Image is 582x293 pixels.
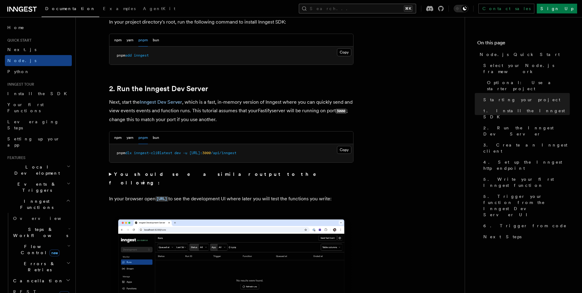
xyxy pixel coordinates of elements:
[483,159,570,171] span: 4. Set up the Inngest http endpoint
[481,191,570,220] a: 5. Trigger your function from the Inngest Dev Server UI
[138,34,148,46] button: pnpm
[134,53,149,57] span: inngest
[5,161,72,179] button: Local Development
[153,132,159,144] button: bun
[7,47,36,52] span: Next.js
[477,49,570,60] a: Node.js Quick Start
[483,62,570,75] span: Select your Node.js framework
[7,119,59,130] span: Leveraging Steps
[99,2,139,17] a: Examples
[143,6,175,11] span: AgentKit
[5,55,72,66] a: Node.js
[45,6,96,11] span: Documentation
[126,34,134,46] button: yarn
[5,66,72,77] a: Python
[481,174,570,191] a: 5. Write your first Inngest function
[183,151,187,155] span: -u
[483,108,570,120] span: 1. Install the Inngest SDK
[481,94,570,105] a: Starting your project
[211,151,236,155] span: /api/inngest
[109,84,208,93] a: 2. Run the Inngest Dev Server
[11,226,68,239] span: Steps & Workflows
[117,151,125,155] span: pnpm
[109,195,353,203] p: In your browser open to see the development UI where later you will test the functions you write:
[337,48,351,56] button: Copy
[174,151,181,155] span: dev
[109,98,353,124] p: Next, start the , which is a fast, in-memory version of Inngest where you can quickly send and vi...
[140,99,182,105] a: Inngest Dev Server
[11,224,72,241] button: Steps & Workflows
[109,18,353,26] p: In your project directory's root, run the following command to install Inngest SDK:
[537,4,577,13] a: Sign Up
[481,220,570,231] a: 6. Trigger from code
[483,193,570,218] span: 5. Trigger your function from the Inngest Dev Server UI
[478,4,534,13] a: Contact sales
[202,151,211,155] span: 3000
[485,77,570,94] a: Optional: Use a starter project
[480,51,560,57] span: Node.js Quick Start
[5,181,67,193] span: Events & Triggers
[153,34,159,46] button: bun
[5,38,31,43] span: Quick start
[126,132,134,144] button: yarn
[5,88,72,99] a: Install the SDK
[13,216,76,221] span: Overview
[7,69,30,74] span: Python
[11,243,67,256] span: Flow Control
[49,250,60,256] span: new
[5,116,72,133] a: Leveraging Steps
[5,82,34,87] span: Inngest tour
[134,151,172,155] span: inngest-cli@latest
[7,102,44,113] span: Your first Functions
[481,157,570,174] a: 4. Set up the Inngest http endpoint
[5,22,72,33] a: Home
[7,91,71,96] span: Install the SDK
[481,60,570,77] a: Select your Node.js framework
[483,142,570,154] span: 3. Create an Inngest client
[5,155,25,160] span: Features
[11,278,64,284] span: Cancellation
[117,53,125,57] span: pnpm
[337,146,351,154] button: Copy
[11,241,72,258] button: Flow Controlnew
[109,171,325,186] strong: You should see a similar output to the following:
[336,109,346,114] code: 3000
[42,2,99,17] a: Documentation
[156,196,168,202] a: [URL]
[299,4,416,13] button: Search...⌘K
[11,275,72,286] button: Cancellation
[109,170,353,187] summary: You should see a similar output to the following:
[481,139,570,157] a: 3. Create an Inngest client
[483,125,570,137] span: 2. Run the Inngest Dev Server
[477,39,570,49] h4: On this page
[11,261,66,273] span: Errors & Retries
[483,176,570,188] span: 5. Write your first Inngest function
[114,34,122,46] button: npm
[481,105,570,122] a: 1. Install the Inngest SDK
[7,24,24,31] span: Home
[189,151,202,155] span: [URL]:
[7,58,36,63] span: Node.js
[5,133,72,150] a: Setting up your app
[5,164,67,176] span: Local Development
[5,44,72,55] a: Next.js
[11,213,72,224] a: Overview
[483,97,560,103] span: Starting your project
[125,151,132,155] span: dlx
[139,2,179,17] a: AgentKit
[5,196,72,213] button: Inngest Functions
[5,179,72,196] button: Events & Triggers
[138,132,148,144] button: pnpm
[483,223,567,229] span: 6. Trigger from code
[5,99,72,116] a: Your first Functions
[481,122,570,139] a: 2. Run the Inngest Dev Server
[103,6,136,11] span: Examples
[7,136,60,147] span: Setting up your app
[11,258,72,275] button: Errors & Retries
[5,198,66,210] span: Inngest Functions
[481,231,570,242] a: Next Steps
[125,53,132,57] span: add
[404,6,412,12] kbd: ⌘K
[114,132,122,144] button: npm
